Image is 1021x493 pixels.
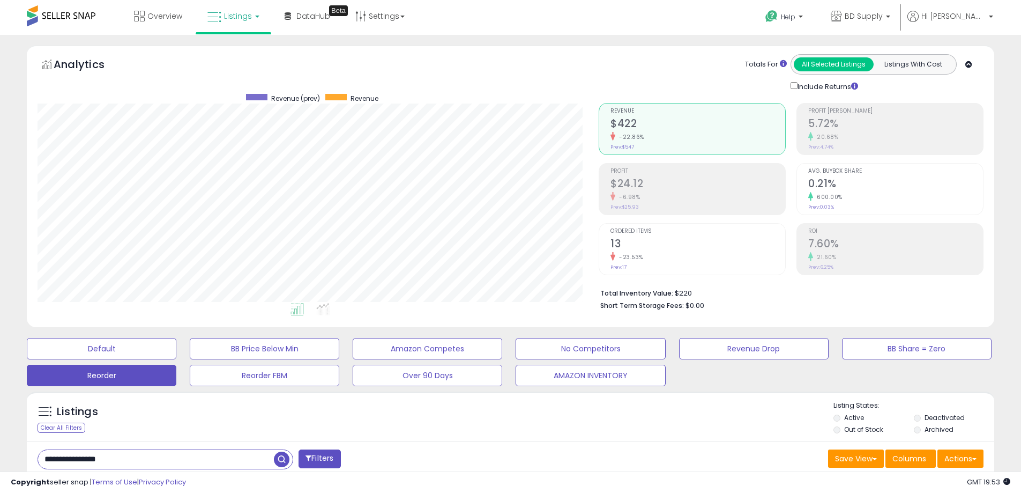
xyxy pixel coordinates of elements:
[615,193,640,201] small: -6.98%
[296,11,330,21] span: DataHub
[808,204,834,210] small: Prev: 0.03%
[925,413,965,422] label: Deactivated
[782,80,871,92] div: Include Returns
[808,144,833,150] small: Prev: 4.74%
[516,365,665,386] button: AMAZON INVENTORY
[679,338,829,359] button: Revenue Drop
[610,117,785,132] h2: $422
[27,365,176,386] button: Reorder
[600,286,975,299] li: $220
[745,60,787,70] div: Totals For
[757,2,814,35] a: Help
[610,178,785,192] h2: $24.12
[92,477,137,487] a: Terms of Use
[781,12,795,21] span: Help
[813,253,836,261] small: 21.60%
[610,238,785,252] h2: 13
[892,453,926,464] span: Columns
[921,11,986,21] span: Hi [PERSON_NAME]
[765,10,778,23] i: Get Help
[937,450,983,468] button: Actions
[685,300,704,311] span: $0.00
[907,11,993,35] a: Hi [PERSON_NAME]
[873,57,953,71] button: Listings With Cost
[329,5,348,16] div: Tooltip anchor
[828,450,884,468] button: Save View
[11,477,50,487] strong: Copyright
[54,57,125,75] h5: Analytics
[516,338,665,359] button: No Competitors
[833,401,994,411] p: Listing States:
[885,450,936,468] button: Columns
[610,108,785,114] span: Revenue
[27,338,176,359] button: Default
[808,178,983,192] h2: 0.21%
[610,229,785,234] span: Ordered Items
[600,289,673,298] b: Total Inventory Value:
[190,338,339,359] button: BB Price Below Min
[57,404,98,420] h5: Listings
[139,477,186,487] a: Privacy Policy
[967,477,1010,487] span: 2025-08-13 19:53 GMT
[610,264,627,270] small: Prev: 17
[610,168,785,174] span: Profit
[808,117,983,132] h2: 5.72%
[845,11,883,21] span: BD Supply
[38,423,85,433] div: Clear All Filters
[844,425,883,434] label: Out of Stock
[615,133,644,141] small: -22.86%
[610,144,634,150] small: Prev: $547
[299,450,340,468] button: Filters
[610,204,639,210] small: Prev: $25.93
[271,94,320,103] span: Revenue (prev)
[190,365,339,386] button: Reorder FBM
[808,238,983,252] h2: 7.60%
[813,133,838,141] small: 20.68%
[808,168,983,174] span: Avg. Buybox Share
[808,229,983,234] span: ROI
[808,264,833,270] small: Prev: 6.25%
[844,413,864,422] label: Active
[224,11,252,21] span: Listings
[808,108,983,114] span: Profit [PERSON_NAME]
[351,94,378,103] span: Revenue
[615,253,643,261] small: -23.53%
[794,57,874,71] button: All Selected Listings
[842,338,992,359] button: BB Share = Zero
[353,365,502,386] button: Over 90 Days
[813,193,843,201] small: 600.00%
[11,477,186,488] div: seller snap | |
[147,11,182,21] span: Overview
[353,338,502,359] button: Amazon Competes
[925,425,953,434] label: Archived
[600,301,684,310] b: Short Term Storage Fees:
